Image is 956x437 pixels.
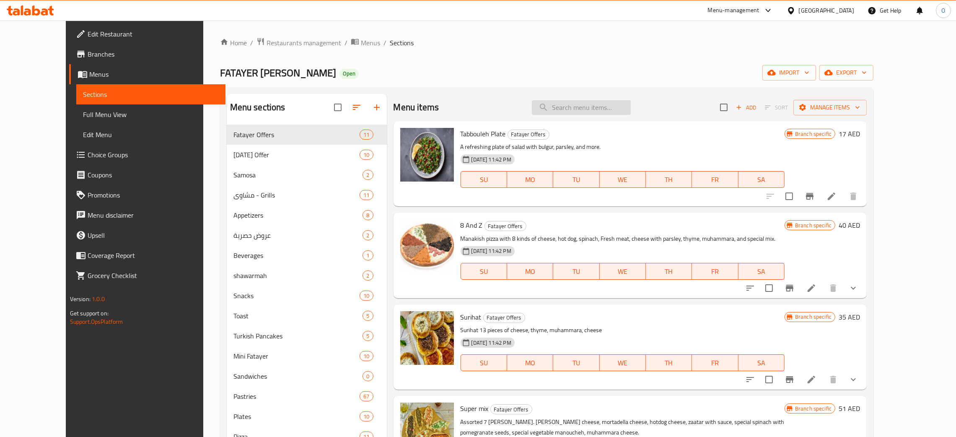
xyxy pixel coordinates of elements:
h6: 51 AED [839,403,860,414]
span: Snacks [233,291,360,301]
span: SU [464,265,504,278]
span: MO [510,357,550,369]
span: Tabbouleh Plate [461,127,506,140]
a: Edit Menu [76,125,225,145]
span: Restaurants management [267,38,341,48]
button: SA [738,263,785,280]
span: Edit Restaurant [88,29,219,39]
div: shawarmah2 [227,265,387,286]
div: Fatayer Offers [490,404,532,414]
span: Sections [390,38,414,48]
span: SA [742,265,781,278]
span: Select all sections [329,99,347,116]
div: items [360,130,373,140]
div: Turkish Pancakes [233,331,363,341]
div: Pastries [233,391,360,401]
div: Fatayer Offers [233,130,360,140]
span: 67 [360,393,373,401]
span: 11 [360,191,373,199]
a: Support.OpsPlatform [70,316,123,327]
img: Tabbouleh Plate [400,128,454,182]
svg: Show Choices [848,283,858,293]
a: Home [220,38,247,48]
span: Select to update [760,279,778,297]
span: 0 [363,372,373,380]
div: items [360,150,373,160]
div: items [360,351,373,361]
span: Select section first [759,101,793,114]
div: items [360,190,373,200]
span: FR [695,265,735,278]
button: sort-choices [740,369,760,390]
svg: Show Choices [848,375,858,385]
h2: Menu items [394,101,439,114]
span: Appetizers [233,210,363,220]
span: TH [649,265,689,278]
a: Restaurants management [256,37,341,48]
button: TU [553,171,599,188]
span: MO [510,174,550,186]
span: MO [510,265,550,278]
span: Coupons [88,170,219,180]
button: MO [507,263,553,280]
span: O [941,6,945,15]
a: Branches [69,44,225,64]
span: TH [649,357,689,369]
span: مشاوي - Grills [233,190,360,200]
span: Get support on: [70,308,109,319]
div: Pastries67 [227,386,387,406]
span: SA [742,357,781,369]
button: delete [843,186,863,206]
div: Toast [233,311,363,321]
button: show more [843,369,863,390]
a: Promotions [69,185,225,205]
input: search [532,100,631,115]
span: Branches [88,49,219,59]
div: عروض حصرية2 [227,225,387,245]
span: [DATE] 11:42 PM [468,156,515,164]
span: Add item [733,101,759,114]
span: Beverages [233,250,363,260]
span: Add [735,103,757,112]
button: TU [553,263,599,280]
span: shawarmah [233,271,363,281]
button: TH [646,171,692,188]
div: عروض حصرية [233,230,363,240]
a: Coupons [69,165,225,185]
span: import [769,68,809,78]
span: 11 [360,131,373,139]
span: [DATE] 11:42 PM [468,339,515,347]
span: Samosa [233,170,363,180]
a: Menus [69,64,225,84]
button: Branch-specific-item [800,186,820,206]
span: Surihat [461,311,482,323]
span: Fatayer Offers [508,130,549,139]
span: TU [557,174,596,186]
span: 10 [360,151,373,159]
button: FR [692,354,738,371]
span: Mini Fatayer [233,351,360,361]
span: 1 [363,252,373,260]
button: TH [646,263,692,280]
div: Menu-management [708,5,759,16]
img: Surihat [400,311,454,365]
button: Manage items [793,100,867,115]
a: Edit menu item [826,191,837,201]
span: WE [603,357,643,369]
button: show more [843,278,863,298]
div: Fatayer Offers11 [227,125,387,145]
span: WE [603,265,643,278]
div: Ramadan Offer [233,150,360,160]
span: Full Menu View [83,109,219,120]
div: Fatayer Offers [483,313,525,323]
button: Branch-specific-item [780,278,800,298]
button: FR [692,171,738,188]
span: Fatayer Offers [485,221,526,231]
span: 10 [360,292,373,300]
span: Branch specific [792,313,835,321]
